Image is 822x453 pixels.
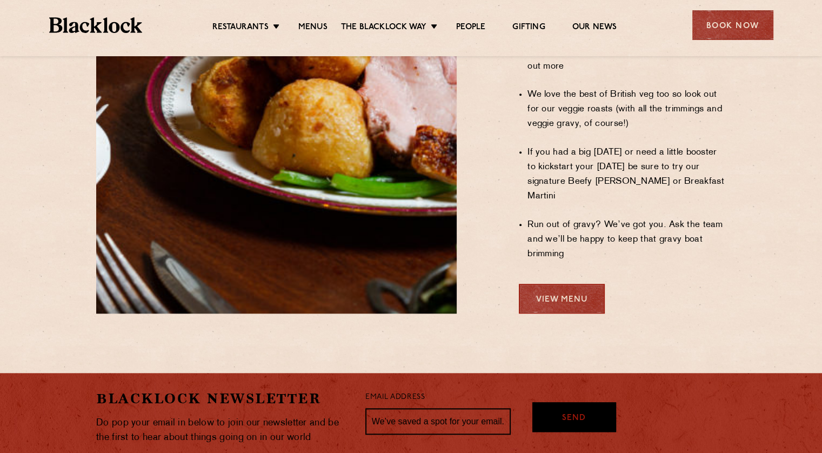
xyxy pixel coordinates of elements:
div: Book Now [692,10,773,40]
li: Run out of gravy? We’ve got you. Ask the team and we’ll be happy to keep that gravy boat brimming [527,218,726,262]
img: BL_Textured_Logo-footer-cropped.svg [49,17,143,33]
li: If you had a big [DATE] or need a little booster to kickstart your [DATE] be sure to try our sign... [527,145,726,204]
a: Restaurants [212,22,269,34]
p: Do pop your email in below to join our newsletter and be the first to hear about things going on ... [96,416,349,445]
a: Menus [298,22,328,34]
a: The Blacklock Way [341,22,426,34]
a: Our News [572,22,617,34]
a: View Menu [519,284,605,314]
input: We’ve saved a spot for your email... [365,408,511,435]
label: Email Address [365,391,425,404]
a: People [456,22,485,34]
li: We love the best of British veg too so look out for our veggie roasts (with all the trimmings and... [527,88,726,131]
a: Gifting [512,22,545,34]
span: Send [562,412,586,425]
h2: Blacklock Newsletter [96,389,349,408]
